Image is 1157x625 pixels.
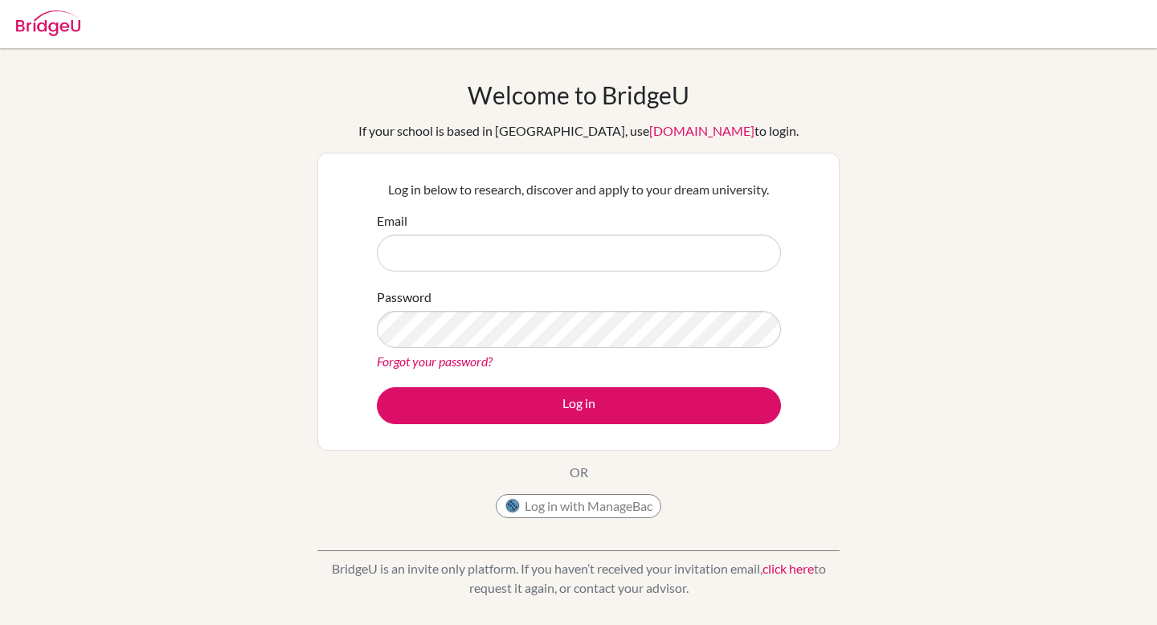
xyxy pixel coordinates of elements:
div: If your school is based in [GEOGRAPHIC_DATA], use to login. [358,121,799,141]
a: [DOMAIN_NAME] [649,123,754,138]
button: Log in [377,387,781,424]
h1: Welcome to BridgeU [468,80,689,109]
p: OR [570,463,588,482]
label: Email [377,211,407,231]
img: Bridge-U [16,10,80,36]
a: click here [762,561,814,576]
a: Forgot your password? [377,353,493,369]
p: Log in below to research, discover and apply to your dream university. [377,180,781,199]
p: BridgeU is an invite only platform. If you haven’t received your invitation email, to request it ... [317,559,840,598]
button: Log in with ManageBac [496,494,661,518]
label: Password [377,288,431,307]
